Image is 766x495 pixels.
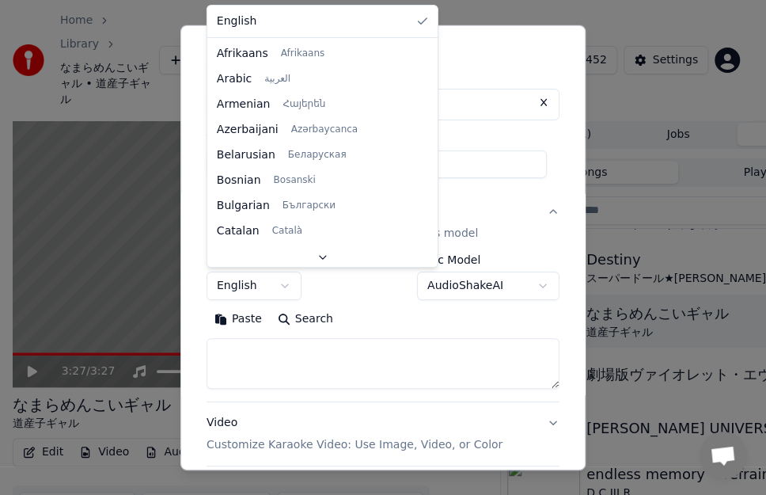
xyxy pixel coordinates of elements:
[281,48,325,60] span: Afrikaans
[288,149,347,162] span: Беларуская
[217,223,260,239] span: Catalan
[217,13,257,29] span: English
[217,71,252,87] span: Arabic
[217,198,270,214] span: Bulgarian
[283,200,336,212] span: Български
[272,225,302,238] span: Català
[273,174,315,187] span: Bosanski
[291,124,358,136] span: Azərbaycanca
[217,97,271,112] span: Armenian
[283,98,325,111] span: Հայերեն
[217,173,261,188] span: Bosnian
[264,73,290,86] span: العربية
[217,46,268,62] span: Afrikaans
[217,147,275,163] span: Belarusian
[217,122,279,138] span: Azerbaijani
